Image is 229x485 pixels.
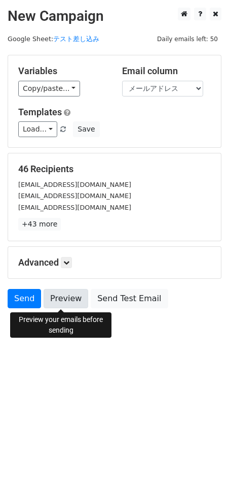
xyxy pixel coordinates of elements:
div: チャットウィジェット [178,436,229,485]
h5: Variables [18,66,107,77]
span: Daily emails left: 50 [154,34,221,45]
a: Copy/paste... [18,81,80,96]
div: Preview your emails before sending [10,312,111,338]
small: Google Sheet: [8,35,99,43]
small: [EMAIL_ADDRESS][DOMAIN_NAME] [18,204,131,211]
button: Save [73,121,99,137]
a: +43 more [18,218,61,231]
a: テスト差し込み [53,35,99,43]
h5: Advanced [18,257,211,268]
a: Templates [18,107,62,117]
h5: Email column [122,66,211,77]
a: Send Test Email [91,289,168,308]
a: Preview [44,289,88,308]
a: Send [8,289,41,308]
iframe: Chat Widget [178,436,229,485]
small: [EMAIL_ADDRESS][DOMAIN_NAME] [18,192,131,200]
small: [EMAIL_ADDRESS][DOMAIN_NAME] [18,181,131,188]
h2: New Campaign [8,8,221,25]
h5: 46 Recipients [18,164,211,175]
a: Load... [18,121,57,137]
a: Daily emails left: 50 [154,35,221,43]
